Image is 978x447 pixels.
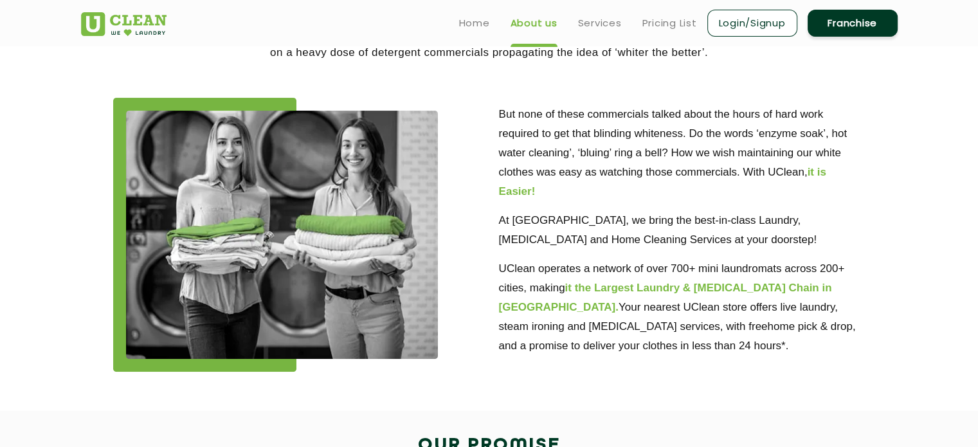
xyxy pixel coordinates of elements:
[499,211,865,250] p: At [GEOGRAPHIC_DATA], we bring the best-in-class Laundry, [MEDICAL_DATA] and Home Cleaning Servic...
[808,10,898,37] a: Franchise
[499,282,832,313] b: it the Largest Laundry & [MEDICAL_DATA] Chain in [GEOGRAPHIC_DATA].
[578,15,622,31] a: Services
[81,12,167,36] img: UClean Laundry and Dry Cleaning
[642,15,697,31] a: Pricing List
[707,10,797,37] a: Login/Signup
[126,111,438,359] img: about_img_11zon.webp
[499,259,865,356] p: UClean operates a network of over 700+ mini laundromats across 200+ cities, making Your nearest U...
[511,15,557,31] a: About us
[459,15,490,31] a: Home
[499,105,865,201] p: But none of these commercials talked about the hours of hard work required to get that blinding w...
